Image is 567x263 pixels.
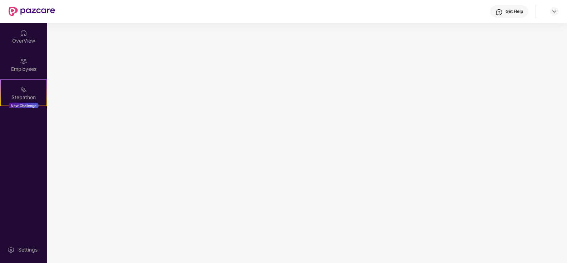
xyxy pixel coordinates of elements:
div: Stepathon [1,94,46,101]
img: svg+xml;base64,PHN2ZyBpZD0iRW1wbG95ZWVzIiB4bWxucz0iaHR0cDovL3d3dy53My5vcmcvMjAwMC9zdmciIHdpZHRoPS... [20,58,27,65]
div: New Challenge [9,103,39,108]
img: svg+xml;base64,PHN2ZyBpZD0iSGVscC0zMngzMiIgeG1sbnM9Imh0dHA6Ly93d3cudzMub3JnLzIwMDAvc3ZnIiB3aWR0aD... [495,9,503,16]
img: svg+xml;base64,PHN2ZyBpZD0iSG9tZSIgeG1sbnM9Imh0dHA6Ly93d3cudzMub3JnLzIwMDAvc3ZnIiB3aWR0aD0iMjAiIG... [20,29,27,36]
div: Settings [16,246,40,253]
img: svg+xml;base64,PHN2ZyBpZD0iRHJvcGRvd24tMzJ4MzIiIHhtbG5zPSJodHRwOi8vd3d3LnczLm9yZy8yMDAwL3N2ZyIgd2... [551,9,557,14]
img: svg+xml;base64,PHN2ZyBpZD0iU2V0dGluZy0yMHgyMCIgeG1sbnM9Imh0dHA6Ly93d3cudzMub3JnLzIwMDAvc3ZnIiB3aW... [8,246,15,253]
img: svg+xml;base64,PHN2ZyB4bWxucz0iaHR0cDovL3d3dy53My5vcmcvMjAwMC9zdmciIHdpZHRoPSIyMSIgaGVpZ2h0PSIyMC... [20,86,27,93]
div: Get Help [506,9,523,14]
img: New Pazcare Logo [9,7,55,16]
